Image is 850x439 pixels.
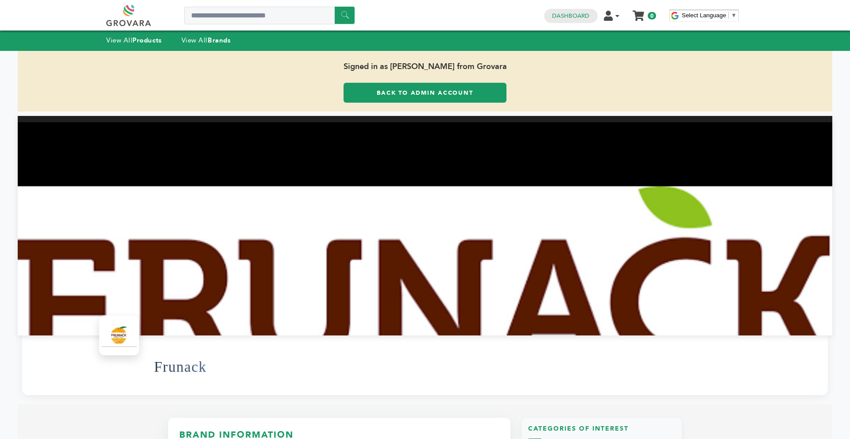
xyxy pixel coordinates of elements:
[208,36,231,45] strong: Brands
[184,7,355,24] input: Search a product or brand...
[648,12,656,19] span: 0
[682,12,726,19] span: Select Language
[682,12,737,19] a: Select Language​
[731,12,737,19] span: ▼
[154,345,207,389] h1: Frunack
[182,36,231,45] a: View AllBrands
[101,318,137,353] img: Frunack Logo
[106,36,162,45] a: View AllProducts
[18,51,832,83] span: Signed in as [PERSON_NAME] from Grovara
[634,8,644,17] a: My Cart
[728,12,729,19] span: ​
[132,36,162,45] strong: Products
[552,12,589,20] a: Dashboard
[344,83,506,103] a: Back to Admin Account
